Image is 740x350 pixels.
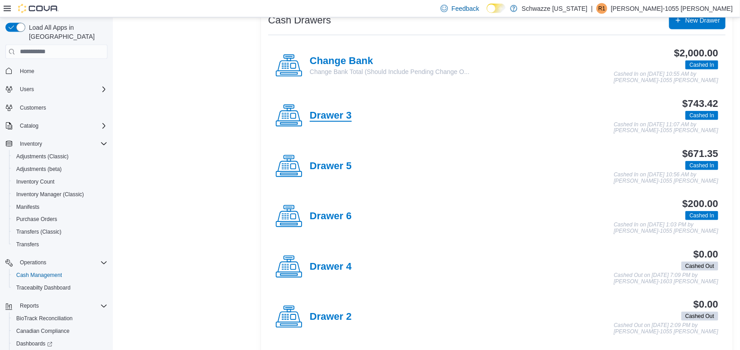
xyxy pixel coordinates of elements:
span: Cashed In [689,212,714,220]
span: Users [20,86,34,93]
p: [PERSON_NAME]-1055 [PERSON_NAME] [611,3,733,14]
span: Cash Management [13,270,107,281]
a: Canadian Compliance [13,326,73,337]
span: Manifests [13,202,107,212]
span: Transfers [13,239,107,250]
span: Inventory Manager (Classic) [13,189,107,200]
span: Operations [16,258,107,268]
span: Home [16,65,107,77]
span: Cashed Out [681,262,718,271]
span: Cashed In [689,61,714,69]
input: Dark Mode [487,4,506,13]
span: Cashed In [689,161,714,170]
p: Cashed Out on [DATE] 2:09 PM by [PERSON_NAME]-1055 [PERSON_NAME] [614,322,718,335]
h4: Drawer 4 [310,261,352,273]
button: Users [16,84,37,95]
button: Inventory Manager (Classic) [9,188,111,201]
button: Home [2,64,111,78]
span: Adjustments (Classic) [13,151,107,162]
h3: $0.00 [693,299,718,310]
img: Cova [18,4,59,13]
span: Cashed In [685,60,718,69]
span: Inventory Count [13,176,107,187]
span: New Drawer [685,16,720,25]
h3: $200.00 [683,198,718,209]
a: BioTrack Reconciliation [13,313,76,324]
button: Adjustments (beta) [9,163,111,175]
p: Cashed In on [DATE] 10:56 AM by [PERSON_NAME]-1055 [PERSON_NAME] [614,172,718,184]
button: Transfers (Classic) [9,226,111,239]
span: Canadian Compliance [13,326,107,337]
span: Customers [16,102,107,113]
span: Cashed In [685,161,718,170]
span: BioTrack Reconciliation [13,313,107,324]
span: Dashboards [16,341,52,348]
p: Cashed Out on [DATE] 7:09 PM by [PERSON_NAME]-1603 [PERSON_NAME] [614,272,718,285]
span: Traceabilty Dashboard [16,285,70,292]
p: Change Bank Total (Should Include Pending Change O... [310,67,470,76]
span: R1 [598,3,605,14]
a: Purchase Orders [13,214,61,225]
span: Feedback [451,4,479,13]
span: Dashboards [13,339,107,350]
h4: Drawer 3 [310,110,352,122]
button: Cash Management [9,269,111,282]
a: Transfers [13,239,42,250]
span: Users [16,84,107,95]
a: Adjustments (Classic) [13,151,72,162]
a: Customers [16,102,50,113]
span: Customers [20,104,46,111]
a: Dashboards [13,339,56,350]
button: Transfers [9,239,111,251]
button: Users [2,83,111,96]
p: | [591,3,593,14]
span: Purchase Orders [13,214,107,225]
span: Transfers (Classic) [16,229,61,236]
button: Manifests [9,201,111,213]
span: Load All Apps in [GEOGRAPHIC_DATA] [25,23,107,41]
button: Traceabilty Dashboard [9,282,111,295]
button: Reports [2,300,111,313]
span: Inventory [16,138,107,149]
button: Catalog [2,120,111,132]
p: Schwazze [US_STATE] [522,3,588,14]
h3: $2,000.00 [674,48,718,59]
a: Traceabilty Dashboard [13,283,74,294]
a: Adjustments (beta) [13,164,65,175]
button: Purchase Orders [9,213,111,226]
span: Canadian Compliance [16,328,70,335]
button: Customers [2,101,111,114]
a: Cash Management [13,270,65,281]
span: Cashed In [689,111,714,120]
span: Traceabilty Dashboard [13,283,107,294]
button: Reports [16,301,42,312]
span: Inventory Count [16,178,55,185]
a: Inventory Manager (Classic) [13,189,88,200]
button: Operations [16,258,50,268]
span: Reports [16,301,107,312]
span: BioTrack Reconciliation [16,315,73,322]
span: Cashed In [685,111,718,120]
h4: Drawer 2 [310,311,352,323]
span: Purchase Orders [16,216,57,223]
button: Inventory [2,138,111,150]
span: Transfers [16,241,39,249]
span: Adjustments (Classic) [16,153,69,160]
p: Cashed In on [DATE] 1:03 PM by [PERSON_NAME]-1055 [PERSON_NAME] [614,222,718,234]
h4: Drawer 6 [310,211,352,222]
a: Transfers (Classic) [13,227,65,238]
span: Catalog [20,122,38,129]
span: Cashed Out [685,262,714,270]
h3: $743.42 [683,98,718,109]
span: Transfers (Classic) [13,227,107,238]
button: Catalog [16,120,42,131]
span: Home [20,68,34,75]
button: Operations [2,257,111,269]
a: Manifests [13,202,43,212]
div: Renee-1055 Bailey [596,3,607,14]
p: Cashed In on [DATE] 10:55 AM by [PERSON_NAME]-1055 [PERSON_NAME] [614,71,718,83]
h3: $0.00 [693,249,718,260]
button: New Drawer [669,11,726,29]
span: Inventory [20,140,42,147]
